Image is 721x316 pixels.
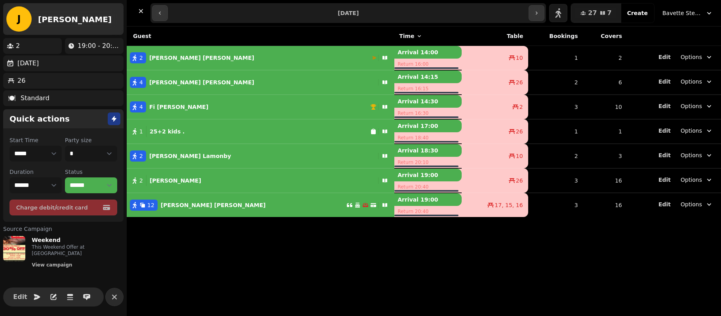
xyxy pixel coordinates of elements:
span: 7 [607,10,612,16]
span: Options [681,200,702,208]
p: Return 18:40 [394,132,461,143]
span: Edit [658,128,671,133]
p: This Weekend Offer at [GEOGRAPHIC_DATA] [32,244,124,257]
button: Edit [658,151,671,159]
p: [PERSON_NAME] [PERSON_NAME] [149,54,254,62]
span: 26 [516,78,523,86]
span: Bavette Steakhouse - [PERSON_NAME] [662,9,702,17]
button: View campaign [29,261,75,269]
button: 2[PERSON_NAME] [127,171,394,190]
span: 4 [139,103,143,111]
button: 2[PERSON_NAME] [PERSON_NAME] [127,48,394,67]
button: 277 [571,4,621,23]
p: Arrival 14:15 [394,70,461,83]
p: Arrival 14:00 [394,46,461,59]
span: 2 [139,152,143,160]
td: 16 [583,193,627,217]
p: Fi [PERSON_NAME] [149,103,208,111]
label: Start Time [10,136,62,144]
th: Table [462,27,528,46]
span: 26 [516,128,523,135]
td: 2 [528,144,583,168]
p: Return 16:15 [394,83,461,94]
span: Options [681,102,702,110]
button: Options [676,148,718,162]
span: Edit [658,152,671,158]
span: Options [681,127,702,135]
span: Time [399,32,414,40]
button: Time [399,32,422,40]
h2: [PERSON_NAME] [38,14,112,25]
button: Options [676,99,718,113]
span: Options [681,176,702,184]
span: 1 [139,128,143,135]
p: Arrival 19:00 [394,169,461,181]
button: 4Fi [PERSON_NAME] [127,97,394,116]
p: [PERSON_NAME] Lamonby [149,152,231,160]
span: Edit [658,177,671,183]
span: 10 [516,152,523,160]
button: Bavette Steakhouse - [PERSON_NAME] [658,6,718,20]
button: 12[PERSON_NAME] [PERSON_NAME] [127,196,394,215]
span: Options [681,53,702,61]
button: Edit [658,53,671,61]
label: Status [65,168,117,176]
p: Return 20:40 [394,181,461,192]
th: Guest [127,27,394,46]
p: [PERSON_NAME] [150,177,201,185]
th: Bookings [528,27,583,46]
button: Options [676,197,718,211]
p: Arrival 18:30 [394,144,461,157]
button: Edit [658,102,671,110]
span: J [17,14,21,24]
span: 17, 15, 16 [495,201,523,209]
td: 10 [583,95,627,119]
p: [PERSON_NAME] [PERSON_NAME] [161,201,266,209]
button: 4[PERSON_NAME] [PERSON_NAME] [127,73,394,92]
p: Return 16:30 [394,108,461,119]
td: 3 [528,168,583,193]
span: 2 [519,103,523,111]
td: 3 [528,193,583,217]
p: Return 20:10 [394,157,461,168]
p: [PERSON_NAME] [PERSON_NAME] [149,78,254,86]
p: [DATE] [17,59,39,68]
img: aHR0cHM6Ly9zdGFtcGVkZS1zZXJ2aWNlLXByb2QtdGVtcGxhdGUtcHJldmlld3MuczMuZXUtd2VzdC0xLmFtYXpvbmF3cy5jb... [3,236,25,261]
span: 10 [516,54,523,62]
span: View campaign [32,263,72,267]
td: 1 [528,46,583,70]
label: Duration [10,168,62,176]
p: 25+2 kids . [150,128,185,135]
td: 2 [528,70,583,95]
span: Edit [15,294,25,300]
span: 4 [139,78,143,86]
button: Edit [658,176,671,184]
button: Edit [658,78,671,86]
span: 12 [147,201,154,209]
button: Edit [658,200,671,208]
p: 19:00 - 20:40 [78,41,120,51]
p: Arrival 19:00 [394,193,461,206]
button: Edit [658,127,671,135]
span: 2 [139,177,143,185]
p: Standard [21,93,49,103]
p: Weekend [32,236,124,244]
button: 125+2 kids . [127,122,394,141]
td: 2 [583,46,627,70]
p: Return 20:40 [394,206,461,217]
button: Options [676,74,718,89]
span: Edit [658,202,671,207]
p: 🍽️ [8,93,16,103]
span: Create [627,10,648,16]
span: 2 [139,54,143,62]
p: Arrival 17:00 [394,120,461,132]
span: 27 [588,10,597,16]
p: Arrival 14:30 [394,95,461,108]
span: Edit [658,103,671,109]
label: Party size [65,136,117,144]
p: 2 [16,41,20,51]
button: Charge debit/credit card [10,200,117,215]
td: 3 [583,144,627,168]
h2: Quick actions [10,113,70,124]
span: Charge debit/credit card [16,205,101,210]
